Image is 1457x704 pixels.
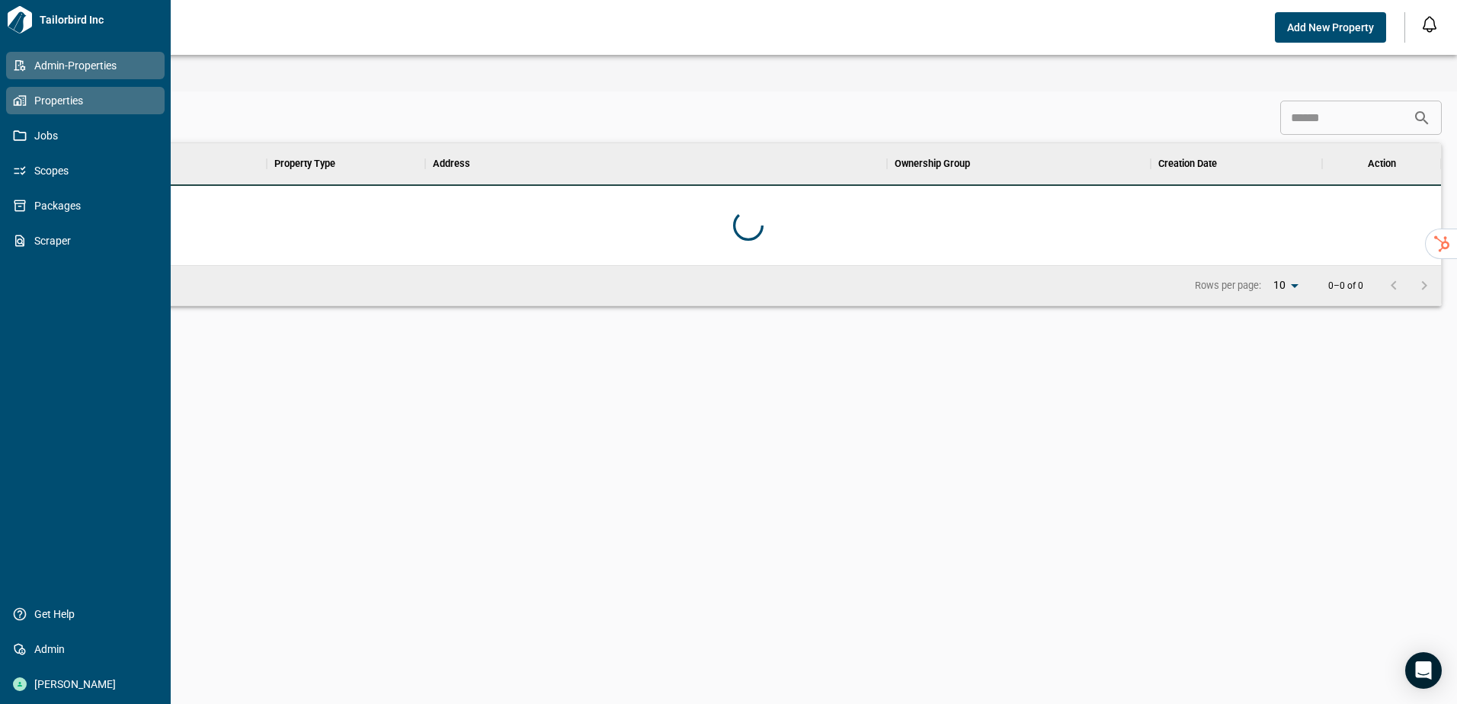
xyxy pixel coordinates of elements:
a: Admin-Properties [6,52,165,79]
button: Open notification feed [1417,12,1442,37]
a: Scraper [6,227,165,254]
span: Get Help [27,606,150,622]
div: base tabs [40,55,1457,91]
a: Packages [6,192,165,219]
span: Packages [27,198,150,213]
div: 10 [1267,274,1304,296]
span: Admin-Properties [27,58,150,73]
a: Admin [6,635,165,663]
span: Properties [27,93,150,108]
a: Properties [6,87,165,114]
span: Admin [27,642,150,657]
div: Ownership Group [895,142,970,185]
div: Address [433,142,470,185]
button: Add New Property [1275,12,1386,43]
span: Jobs [27,128,150,143]
div: Property Type [274,142,335,185]
span: [PERSON_NAME] [27,677,150,692]
a: Jobs [6,122,165,149]
div: Action [1322,142,1441,185]
div: Creation Date [1151,142,1322,185]
span: Tailorbird Inc [34,12,165,27]
a: Scopes [6,157,165,184]
p: Rows per page: [1195,279,1261,293]
p: 0–0 of 0 [1328,281,1363,291]
div: Property Type [267,142,425,185]
div: Property Name [56,142,267,185]
span: Add New Property [1287,20,1374,35]
div: Address [425,142,887,185]
span: Scopes [27,163,150,178]
span: Scraper [27,233,150,248]
div: Action [1368,142,1396,185]
div: Ownership Group [887,142,1151,185]
div: Open Intercom Messenger [1405,652,1442,689]
div: Creation Date [1158,142,1217,185]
